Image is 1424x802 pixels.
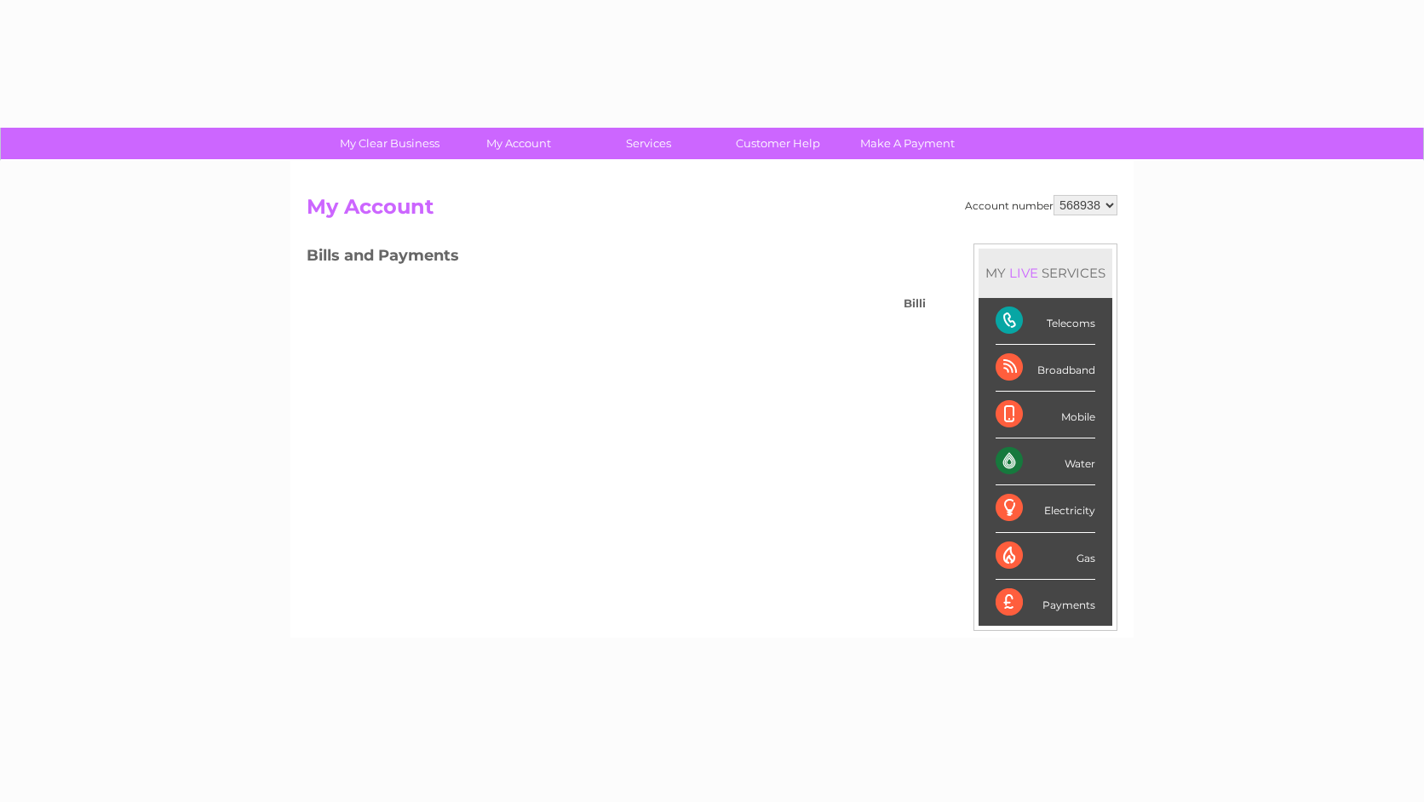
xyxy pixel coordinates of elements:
div: Gas [996,533,1095,580]
div: Payments [996,580,1095,626]
a: Make A Payment [837,128,978,159]
div: Electricity [996,485,1095,532]
div: MY SERVICES [979,249,1112,297]
h2: My Account [307,195,1117,227]
h3: Bills and Payments [307,243,926,273]
div: Mobile [996,392,1095,438]
div: Telecoms [996,298,1095,345]
a: My Account [449,128,589,159]
a: My Clear Business [319,128,460,159]
div: Account number [965,195,1117,215]
h4: Billi [904,297,926,310]
div: LIVE [1006,265,1042,281]
a: Customer Help [708,128,848,159]
a: Services [578,128,719,159]
div: Water [996,438,1095,485]
div: Broadband [996,345,1095,392]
